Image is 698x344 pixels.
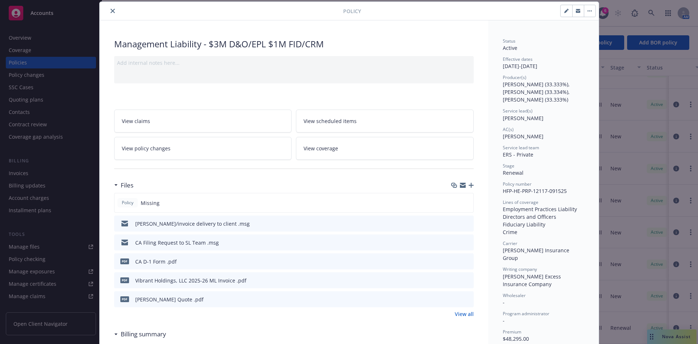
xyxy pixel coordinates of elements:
[503,273,562,288] span: [PERSON_NAME] Excess Insurance Company
[135,258,177,265] div: CA D-1 Form .pdf
[503,56,533,62] span: Effective dates
[135,239,219,246] div: CA Filing Request to SL Team .msg
[453,239,458,246] button: download file
[120,296,129,302] span: pdf
[453,277,458,284] button: download file
[117,59,471,67] div: Add internal notes here...
[304,117,357,125] span: View scheduled items
[464,296,471,303] button: preview file
[135,296,204,303] div: [PERSON_NAME] Quote .pdf
[503,81,571,103] span: [PERSON_NAME] (33.333%), [PERSON_NAME] (33.334%), [PERSON_NAME] (33.333%)
[114,181,133,190] div: Files
[464,258,471,265] button: preview file
[503,213,584,221] div: Directors and Officers
[464,277,471,284] button: preview file
[343,7,361,15] span: Policy
[503,115,543,122] span: [PERSON_NAME]
[503,228,584,236] div: Crime
[503,74,526,80] span: Producer(s)
[503,240,517,246] span: Carrier
[503,247,571,261] span: [PERSON_NAME] Insurance Group
[503,292,526,298] span: Wholesaler
[120,277,129,283] span: pdf
[503,126,514,133] span: AC(s)
[114,110,292,133] a: View claims
[503,329,521,335] span: Premium
[503,56,584,70] div: [DATE] - [DATE]
[464,220,471,228] button: preview file
[503,151,533,158] span: ERS - Private
[135,220,250,228] div: [PERSON_NAME]/invoice delivery to client .msg
[296,110,474,133] a: View scheduled items
[503,44,517,51] span: Active
[503,187,567,194] span: HFP-HE-PRP-12117-091525
[121,329,166,339] h3: Billing summary
[108,7,117,15] button: close
[503,311,549,317] span: Program administrator
[453,258,458,265] button: download file
[304,145,338,152] span: View coverage
[453,296,458,303] button: download file
[120,258,129,264] span: pdf
[503,181,531,187] span: Policy number
[503,335,529,342] span: $48,295.00
[503,145,539,151] span: Service lead team
[120,199,135,206] span: Policy
[503,38,516,44] span: Status
[503,199,538,205] span: Lines of coverage
[453,220,458,228] button: download file
[114,329,166,339] div: Billing summary
[122,117,150,125] span: View claims
[503,299,505,306] span: -
[135,277,246,284] div: Vibrant Holdings, LLC 2025-26 ML Invoice .pdf
[114,38,474,50] div: Management Liability - $3M D&O/EPL $1M FID/CRM
[121,181,133,190] h3: Files
[503,133,543,140] span: [PERSON_NAME]
[503,108,533,114] span: Service lead(s)
[503,266,537,272] span: Writing company
[503,169,523,176] span: Renewal
[122,145,171,152] span: View policy changes
[503,163,514,169] span: Stage
[503,205,584,213] div: Employment Practices Liability
[141,199,160,207] span: Missing
[503,317,505,324] span: -
[455,310,474,318] a: View all
[114,137,292,160] a: View policy changes
[503,221,584,228] div: Fiduciary Liability
[296,137,474,160] a: View coverage
[464,239,471,246] button: preview file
